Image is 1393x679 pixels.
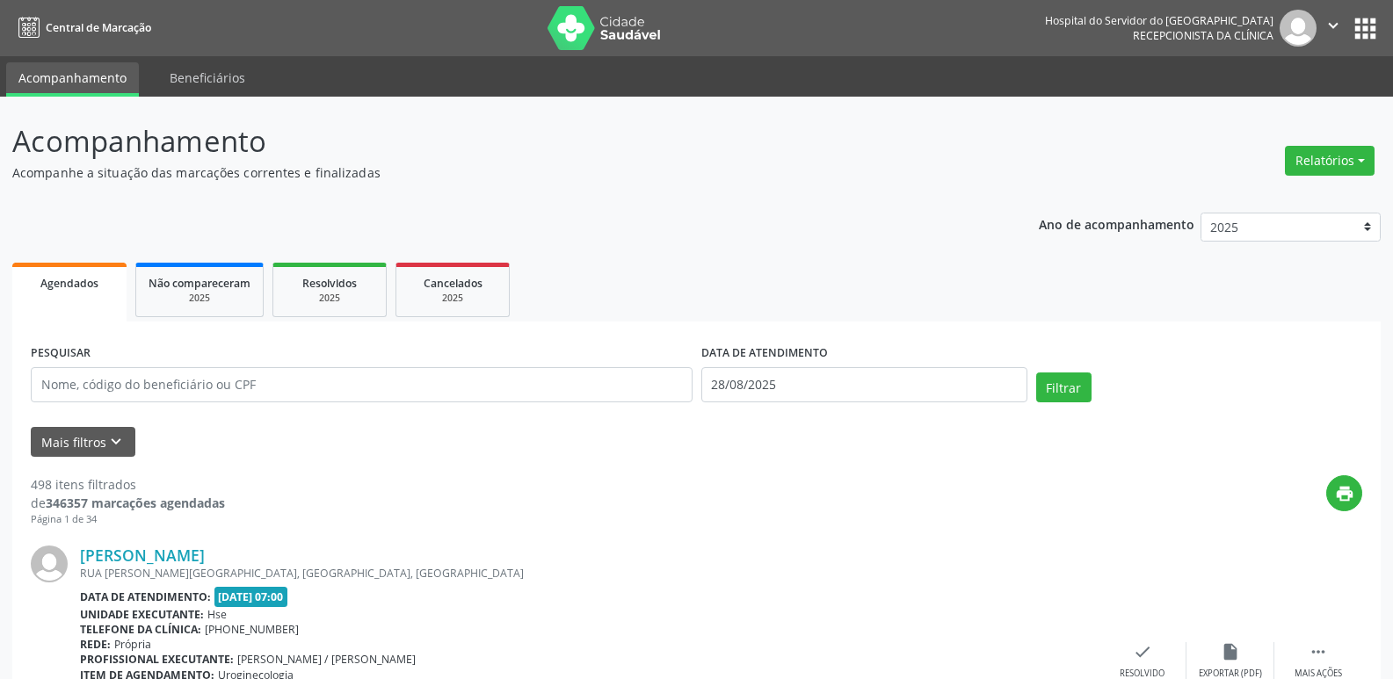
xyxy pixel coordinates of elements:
button: Relatórios [1285,146,1375,176]
a: Beneficiários [157,62,258,93]
div: 498 itens filtrados [31,475,225,494]
div: Hospital do Servidor do [GEOGRAPHIC_DATA] [1045,13,1273,28]
div: de [31,494,225,512]
span: [PERSON_NAME] / [PERSON_NAME] [237,652,416,667]
p: Acompanhamento [12,119,970,163]
a: Acompanhamento [6,62,139,97]
i: check [1133,642,1152,661]
span: Hse [207,607,227,622]
p: Acompanhe a situação das marcações correntes e finalizadas [12,163,970,182]
span: Cancelados [424,276,482,291]
span: Resolvidos [302,276,357,291]
span: Central de Marcação [46,20,151,35]
span: Própria [114,637,151,652]
button: print [1326,475,1362,511]
a: Central de Marcação [12,13,151,42]
img: img [31,545,68,582]
strong: 346357 marcações agendadas [46,495,225,511]
i: insert_drive_file [1221,642,1240,661]
div: Página 1 de 34 [31,512,225,527]
a: [PERSON_NAME] [80,545,205,565]
button: apps [1350,13,1381,44]
span: Agendados [40,276,98,291]
b: Data de atendimento: [80,589,211,604]
div: 2025 [409,292,497,305]
span: Não compareceram [149,276,250,291]
span: Recepcionista da clínica [1133,28,1273,43]
b: Unidade executante: [80,607,204,622]
button: Filtrar [1036,372,1092,402]
div: 2025 [286,292,374,305]
span: [PHONE_NUMBER] [205,622,299,637]
b: Telefone da clínica: [80,622,201,637]
b: Rede: [80,637,111,652]
i:  [1309,642,1328,661]
button:  [1317,10,1350,47]
button: Mais filtroskeyboard_arrow_down [31,427,135,458]
p: Ano de acompanhamento [1039,213,1194,235]
label: DATA DE ATENDIMENTO [701,340,828,367]
i: print [1335,484,1354,503]
img: img [1280,10,1317,47]
label: PESQUISAR [31,340,91,367]
div: RUA [PERSON_NAME][GEOGRAPHIC_DATA], [GEOGRAPHIC_DATA], [GEOGRAPHIC_DATA] [80,566,1099,581]
i: keyboard_arrow_down [106,432,126,451]
div: 2025 [149,292,250,305]
input: Selecione um intervalo [701,367,1027,402]
b: Profissional executante: [80,652,234,667]
span: [DATE] 07:00 [214,587,288,607]
i:  [1324,16,1343,35]
input: Nome, código do beneficiário ou CPF [31,367,693,402]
